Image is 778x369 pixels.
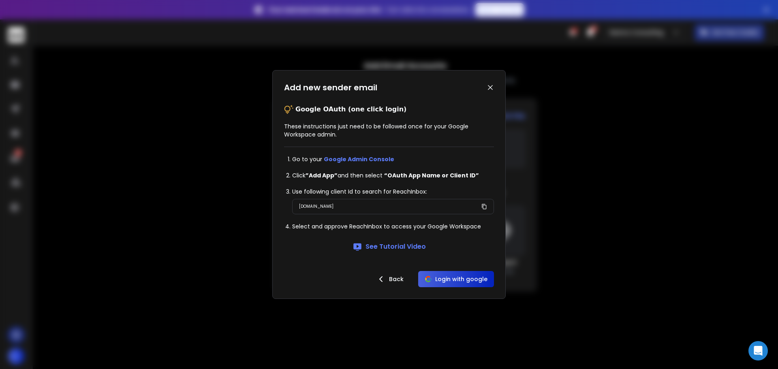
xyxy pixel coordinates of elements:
[292,222,494,230] li: Select and approve ReachInbox to access your Google Workspace
[299,203,333,211] p: [DOMAIN_NAME]
[418,271,494,287] button: Login with google
[284,105,294,114] img: tips
[353,242,426,252] a: See Tutorial Video
[384,171,479,179] strong: “OAuth App Name or Client ID”
[324,155,394,163] a: Google Admin Console
[295,105,406,114] p: Google OAuth (one click login)
[370,271,410,287] button: Back
[306,171,338,179] strong: ”Add App”
[284,122,494,139] p: These instructions just need to be followed once for your Google Workspace admin.
[748,341,768,360] div: Open Intercom Messenger
[292,188,494,196] li: Use following client Id to search for ReachInbox:
[292,155,494,163] li: Go to your
[292,171,494,179] li: Click and then select
[284,82,377,93] h1: Add new sender email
